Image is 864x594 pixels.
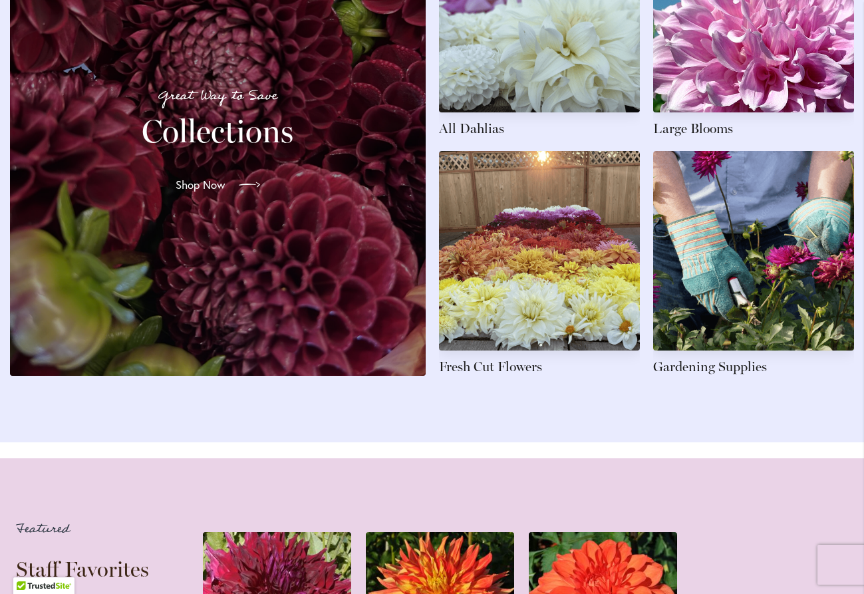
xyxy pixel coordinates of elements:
p: Featured [16,518,162,540]
span: Shop Now [176,177,225,193]
p: Great Way to Save [26,85,410,107]
a: Shop Now [165,166,271,204]
h2: Collections [26,112,410,150]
